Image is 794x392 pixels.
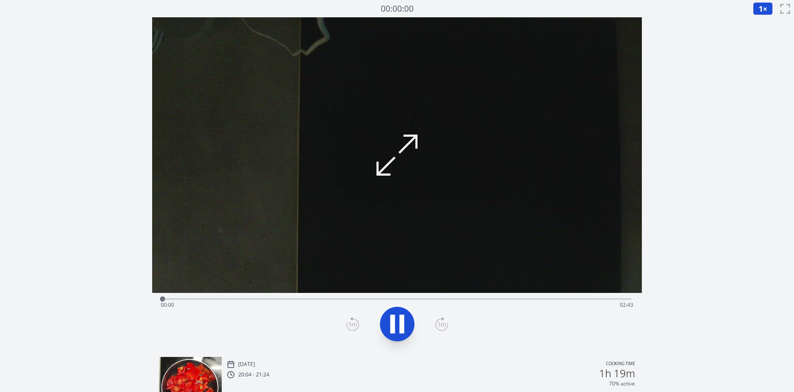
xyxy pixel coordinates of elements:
[381,3,414,15] a: 00:00:00
[759,3,763,14] span: 1
[238,371,269,378] p: 20:04 - 21:24
[609,380,635,387] p: 70% active
[238,361,255,368] p: [DATE]
[753,2,773,15] button: 1×
[606,360,635,368] p: Cooking time
[620,301,633,308] span: 02:43
[599,368,635,379] h2: 1h 19m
